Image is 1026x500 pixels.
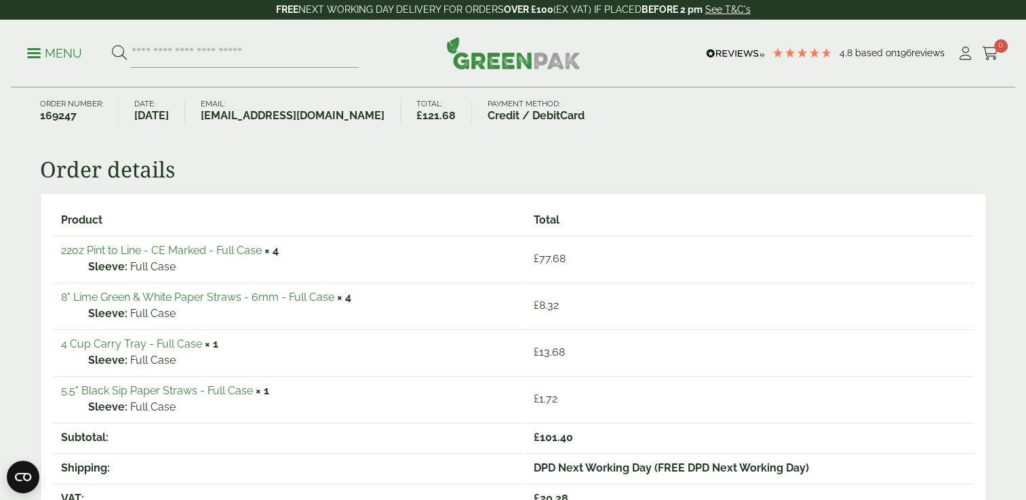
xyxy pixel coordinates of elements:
bdi: 13.68 [533,346,564,358]
a: Menu [27,45,82,59]
strong: Sleeve: [88,399,127,415]
p: Full Case [88,259,516,275]
span: £ [533,431,539,444]
div: 4.79 Stars [772,47,833,59]
i: My Account [957,47,974,60]
p: Full Case [88,306,516,322]
a: 8" Lime Green & White Paper Straws - 6mm - Full Case [61,291,334,304]
strong: Sleeve: [88,306,127,322]
p: Menu [27,45,82,62]
img: GreenPak Supplies [446,37,580,69]
th: Subtotal: [53,423,524,452]
strong: OVER £100 [504,4,553,15]
strong: × 4 [337,291,351,304]
li: Total: [416,100,472,124]
th: Product [53,206,524,234]
li: Date: [134,100,185,124]
strong: × 1 [256,384,269,397]
strong: × 1 [205,337,218,350]
td: DPD Next Working Day (FREE DPD Next Working Day) [525,453,973,482]
bdi: 77.68 [533,252,565,265]
span: 101.40 [533,431,572,444]
strong: [DATE] [134,108,169,124]
strong: FREE [276,4,298,15]
span: £ [533,299,538,312]
span: 0 [994,39,1008,53]
li: Order number: [40,100,119,124]
strong: BEFORE 2 pm [642,4,703,15]
i: Cart [982,47,999,60]
button: Open CMP widget [7,461,39,493]
a: 5.5" Black Sip Paper Straws - Full Case [61,384,253,397]
li: Payment method: [488,100,600,124]
a: 0 [982,43,999,64]
span: £ [533,346,538,358]
p: Full Case [88,399,516,415]
span: 4.8 [840,47,855,58]
span: reviews [911,47,945,58]
strong: × 4 [264,244,279,257]
strong: Sleeve: [88,352,127,369]
span: £ [533,252,538,265]
th: Shipping: [53,453,524,482]
a: See T&C's [705,4,751,15]
p: Full Case [88,352,516,369]
bdi: 8.32 [533,299,558,312]
strong: Sleeve: [88,259,127,275]
span: £ [533,392,538,405]
li: Email: [201,100,401,124]
strong: Credit / DebitCard [488,108,585,124]
h2: Order details [40,157,987,182]
bdi: 121.68 [416,109,456,122]
img: REVIEWS.io [706,49,765,58]
span: 196 [896,47,911,58]
a: 22oz Pint to Line - CE Marked - Full Case [61,244,262,257]
bdi: 1.72 [533,392,557,405]
span: £ [416,109,422,122]
span: Based on [855,47,896,58]
strong: 169247 [40,108,103,124]
a: 4 Cup Carry Tray - Full Case [61,337,202,350]
th: Total [525,206,973,234]
strong: [EMAIL_ADDRESS][DOMAIN_NAME] [201,108,384,124]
